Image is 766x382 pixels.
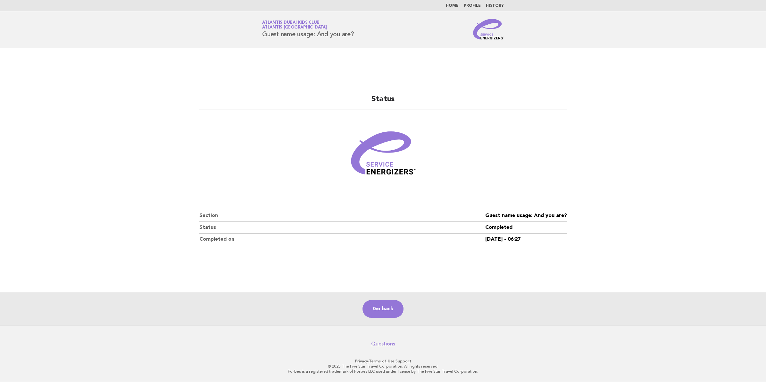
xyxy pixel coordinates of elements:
span: Atlantis [GEOGRAPHIC_DATA] [262,26,327,30]
dd: Completed [485,222,567,234]
a: Support [395,359,411,363]
a: History [486,4,504,8]
h1: Guest name usage: And you are? [262,21,354,37]
a: Profile [464,4,481,8]
a: Go back [362,300,404,318]
dd: Guest name usage: And you are? [485,210,567,222]
img: Verified [345,118,421,195]
dt: Status [199,222,485,234]
dt: Completed on [199,234,485,245]
a: Questions [371,341,395,347]
a: Home [446,4,459,8]
h2: Status [199,94,567,110]
a: Atlantis Dubai Kids ClubAtlantis [GEOGRAPHIC_DATA] [262,21,327,29]
p: Forbes is a registered trademark of Forbes LLC used under license by The Five Star Travel Corpora... [187,369,579,374]
a: Terms of Use [369,359,395,363]
a: Privacy [355,359,368,363]
img: Service Energizers [473,19,504,39]
p: © 2025 The Five Star Travel Corporation. All rights reserved. [187,364,579,369]
dd: [DATE] - 06:27 [485,234,567,245]
p: · · [187,359,579,364]
dt: Section [199,210,485,222]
